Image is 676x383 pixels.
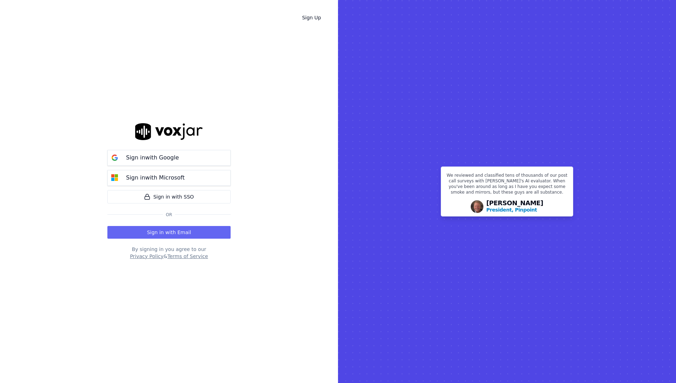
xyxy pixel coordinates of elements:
img: google Sign in button [108,151,122,165]
p: Sign in with Microsoft [126,174,184,182]
img: Avatar [471,200,483,213]
p: Sign in with Google [126,153,179,162]
button: Terms of Service [167,253,208,260]
a: Sign Up [296,11,327,24]
a: Sign in with SSO [107,190,231,203]
img: microsoft Sign in button [108,171,122,185]
img: logo [135,123,203,140]
p: President, Pinpoint [486,206,537,213]
p: We reviewed and classified tens of thousands of our post call surveys with [PERSON_NAME]'s AI eva... [445,172,569,198]
button: Sign inwith Google [107,150,231,166]
button: Sign inwith Microsoft [107,170,231,186]
span: Or [163,212,175,218]
button: Privacy Policy [130,253,163,260]
button: Sign in with Email [107,226,231,239]
div: By signing in you agree to our & [107,246,231,260]
div: [PERSON_NAME] [486,200,543,213]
